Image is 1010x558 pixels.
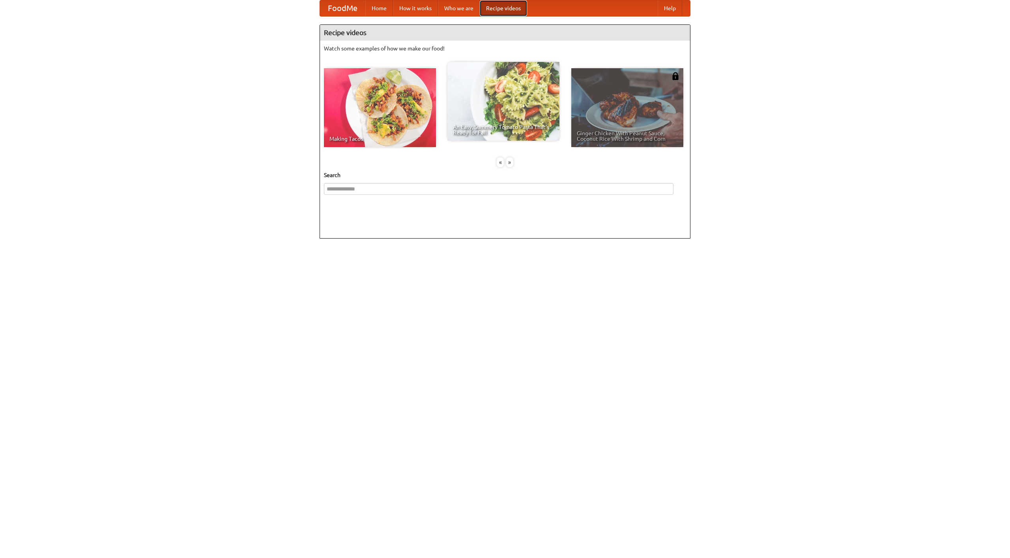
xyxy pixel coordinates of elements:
h5: Search [324,171,686,179]
a: An Easy, Summery Tomato Pasta That's Ready for Fall [447,62,559,141]
div: « [497,157,504,167]
p: Watch some examples of how we make our food! [324,45,686,52]
a: Home [365,0,393,16]
a: FoodMe [320,0,365,16]
a: How it works [393,0,438,16]
a: Help [658,0,682,16]
h4: Recipe videos [320,25,690,41]
img: 483408.png [671,72,679,80]
a: Recipe videos [480,0,527,16]
a: Making Tacos [324,68,436,147]
div: » [506,157,513,167]
span: An Easy, Summery Tomato Pasta That's Ready for Fall [453,124,554,135]
a: Who we are [438,0,480,16]
span: Making Tacos [329,136,430,142]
